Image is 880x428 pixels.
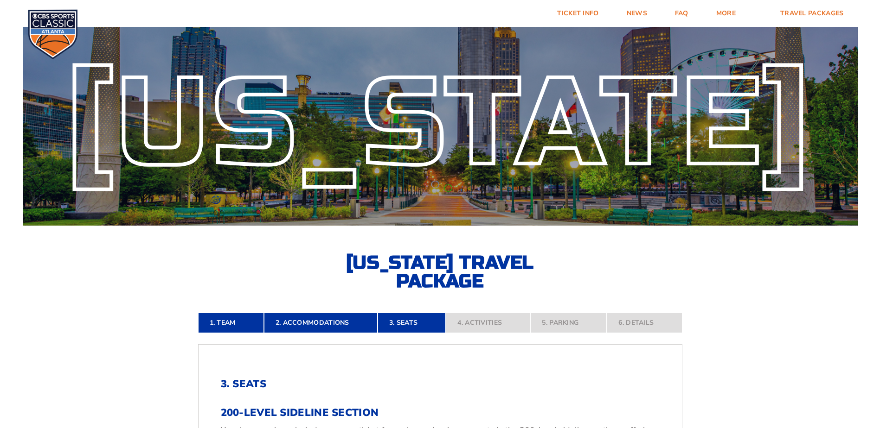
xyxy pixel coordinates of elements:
a: 1. Team [198,313,264,333]
h2: 3. Seats [221,378,660,390]
h2: [US_STATE] Travel Package [338,253,542,290]
div: [US_STATE] [23,75,858,173]
a: 2. Accommodations [264,313,378,333]
h3: 200-Level Sideline Section [221,407,660,419]
img: CBS Sports Classic [28,9,78,59]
